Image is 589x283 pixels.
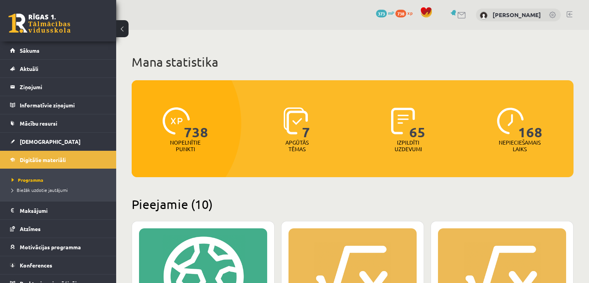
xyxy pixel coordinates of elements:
span: 7 [302,107,310,139]
span: Digitālie materiāli [20,156,66,163]
span: Konferences [20,262,52,269]
legend: Ziņojumi [20,78,106,96]
span: Motivācijas programma [20,243,81,250]
span: Mācību resursi [20,120,57,127]
a: Maksājumi [10,202,106,219]
a: 738 xp [395,10,416,16]
a: [DEMOGRAPHIC_DATA] [10,133,106,150]
a: Programma [12,176,108,183]
span: [DEMOGRAPHIC_DATA] [20,138,81,145]
a: 373 mP [376,10,394,16]
img: Alisa Griščuka [480,12,488,19]
a: Sākums [10,41,106,59]
a: Informatīvie ziņojumi [10,96,106,114]
a: Atzīmes [10,220,106,238]
a: Ziņojumi [10,78,106,96]
a: Biežāk uzdotie jautājumi [12,186,108,193]
p: Apgūtās tēmas [282,139,312,152]
span: Atzīmes [20,225,41,232]
a: Konferences [10,256,106,274]
a: Motivācijas programma [10,238,106,256]
p: Nopelnītie punkti [170,139,201,152]
span: Sākums [20,47,39,54]
img: icon-completed-tasks-ad58ae20a441b2904462921112bc710f1caf180af7a3daa7317a5a94f2d26646.svg [391,107,415,135]
img: icon-xp-0682a9bc20223a9ccc6f5883a126b849a74cddfe5390d2b41b4391c66f2066e7.svg [163,107,190,135]
img: icon-learned-topics-4a711ccc23c960034f471b6e78daf4a3bad4a20eaf4de84257b87e66633f6470.svg [283,107,308,135]
h1: Mana statistika [132,54,574,70]
span: 65 [409,107,426,139]
legend: Maksājumi [20,202,106,219]
a: Mācību resursi [10,114,106,132]
a: Rīgas 1. Tālmācības vidusskola [9,14,70,33]
span: Biežāk uzdotie jautājumi [12,187,68,193]
span: 738 [395,10,406,17]
span: Aktuāli [20,65,38,72]
a: Aktuāli [10,60,106,78]
p: Izpildīti uzdevumi [393,139,423,152]
p: Nepieciešamais laiks [499,139,541,152]
span: 738 [184,107,208,139]
span: mP [388,10,394,16]
img: icon-clock-7be60019b62300814b6bd22b8e044499b485619524d84068768e800edab66f18.svg [497,107,524,135]
a: [PERSON_NAME] [493,11,541,19]
span: xp [407,10,412,16]
span: 168 [518,107,543,139]
h2: Pieejamie (10) [132,197,574,212]
span: 373 [376,10,387,17]
span: Programma [12,177,43,183]
a: Digitālie materiāli [10,151,106,169]
legend: Informatīvie ziņojumi [20,96,106,114]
